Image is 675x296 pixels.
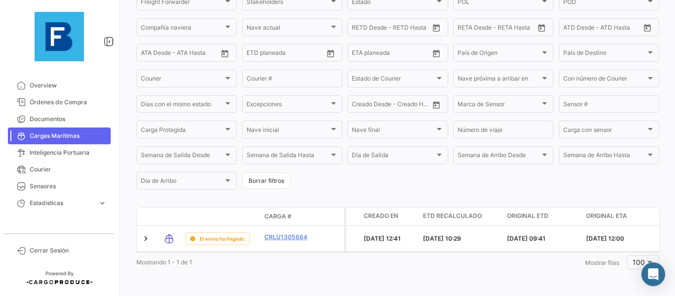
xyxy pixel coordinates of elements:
input: Hasta [271,51,308,58]
span: País de Destino [563,51,646,58]
span: Mostrando 1 - 1 de 1 [136,258,192,266]
input: Hasta [377,51,413,58]
input: Hasta [482,25,519,32]
span: [DATE] 10:29 [423,235,461,242]
span: Cerrar Sesión [30,246,107,255]
a: Inteligencia Portuaria [8,144,111,161]
span: 100 [633,258,645,266]
span: Órdenes de Compra [30,98,107,107]
datatable-header-cell: Original ETD [503,208,582,225]
button: Open calendar [217,46,232,61]
span: Courier [141,77,223,84]
span: Sensores [30,182,107,191]
img: 12429640-9da8-4fa2-92c4-ea5716e443d2.jpg [35,12,84,61]
span: Inteligencia Portuaria [30,148,107,157]
input: Desde [247,51,264,58]
span: Semana de Salida Hasta [247,153,329,160]
span: Estado de Courier [352,77,434,84]
span: Original ETD [507,211,548,220]
span: Compañía naviera [141,25,223,32]
span: Carga con sensor [563,128,646,135]
a: Sensores [8,178,111,195]
a: Cargas Marítimas [8,127,111,144]
span: País de Origen [458,51,540,58]
span: expand_more [98,199,107,208]
span: Con número de Courier [563,77,646,84]
button: Open calendar [429,46,444,61]
input: ATD Hasta [601,25,638,32]
a: CRLU1305664 [264,233,316,242]
span: [DATE] 12:00 [586,235,624,242]
input: ATA Desde [141,51,171,58]
span: Semana de Salida Desde [141,153,223,160]
datatable-header-cell: Estado de Envio [181,212,260,220]
span: Courier [30,165,107,174]
span: Nave actual [247,25,329,32]
span: Carga Protegida [141,128,223,135]
button: Open calendar [640,20,655,35]
input: Creado Desde [352,102,385,109]
a: Overview [8,77,111,94]
a: Documentos [8,111,111,127]
datatable-header-cell: Póliza [320,212,344,220]
span: [DATE] 09:41 [507,235,546,242]
datatable-header-cell: Creado en [360,208,419,225]
a: Courier [8,161,111,178]
input: ATA Hasta [178,51,214,58]
span: Excepciones [247,102,329,109]
button: Open calendar [534,20,549,35]
input: Desde [352,25,370,32]
button: Borrar filtros [242,172,291,189]
div: Abrir Intercom Messenger [641,262,665,286]
datatable-header-cell: Modo de Transporte [157,212,181,220]
span: Creado en [364,211,398,220]
span: Documentos [30,115,107,124]
span: Cargas Marítimas [30,131,107,140]
span: Original ETA [586,211,627,220]
a: Expand/Collapse Row [141,234,151,244]
span: Estadísticas [30,199,94,208]
button: Open calendar [429,97,444,112]
span: Nave inicial [247,128,329,135]
span: ETD Recalculado [423,211,482,220]
span: Nave próxima a arribar en [458,77,540,84]
span: Overview [30,81,107,90]
datatable-header-cell: ETD Recalculado [419,208,503,225]
span: Mostrar filas [585,259,619,266]
datatable-header-cell: Carga # [260,208,320,225]
a: Órdenes de Compra [8,94,111,111]
input: Hasta [377,25,413,32]
span: Día de Arribo [141,179,223,186]
span: El envío ha llegado. [200,235,246,243]
span: Nave final [352,128,434,135]
input: Creado Hasta [392,102,429,109]
span: Marca de Sensor [458,102,540,109]
span: Días con el mismo estado [141,102,223,109]
input: Desde [458,25,475,32]
span: Semana de Arribo Hasta [563,153,646,160]
button: Open calendar [323,46,338,61]
button: Open calendar [429,20,444,35]
datatable-header-cell: Original ETA [582,208,661,225]
span: Día de Salida [352,153,434,160]
span: Carga # [264,212,292,221]
div: [DATE] 12:41 [364,234,415,243]
input: Desde [352,51,370,58]
span: Semana de Arribo Desde [458,153,540,160]
input: ATD Desde [563,25,594,32]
